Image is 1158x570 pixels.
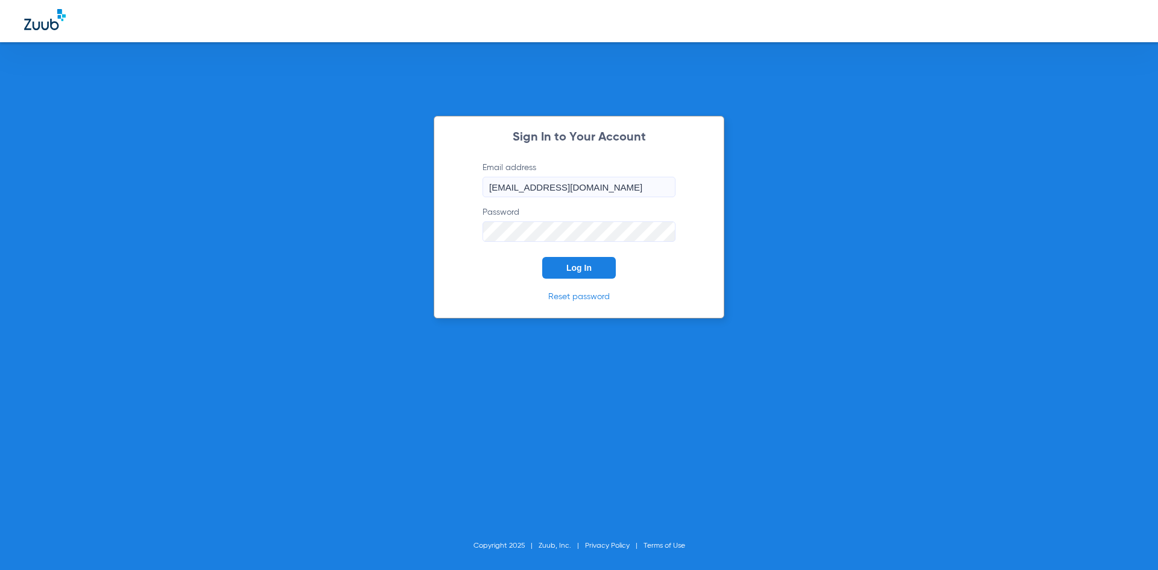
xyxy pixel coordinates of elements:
[24,9,66,30] img: Zuub Logo
[464,131,694,144] h2: Sign In to Your Account
[482,206,675,242] label: Password
[539,540,585,552] li: Zuub, Inc.
[482,162,675,197] label: Email address
[566,263,592,273] span: Log In
[644,542,685,549] a: Terms of Use
[1098,512,1158,570] iframe: Chat Widget
[482,177,675,197] input: Email address
[473,540,539,552] li: Copyright 2025
[585,542,630,549] a: Privacy Policy
[542,257,616,279] button: Log In
[482,221,675,242] input: Password
[548,293,610,301] a: Reset password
